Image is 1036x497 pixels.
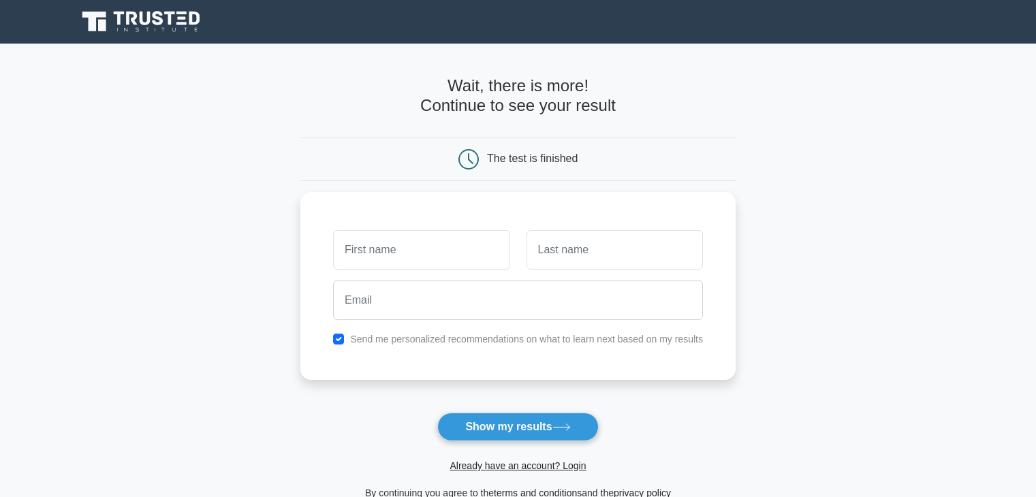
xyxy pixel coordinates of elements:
[527,230,703,270] input: Last name
[333,230,509,270] input: First name
[350,334,703,344] label: Send me personalized recommendations on what to learn next based on my results
[487,153,578,164] div: The test is finished
[437,413,598,441] button: Show my results
[300,76,736,116] h4: Wait, there is more! Continue to see your result
[333,280,703,320] input: Email
[450,460,586,471] a: Already have an account? Login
